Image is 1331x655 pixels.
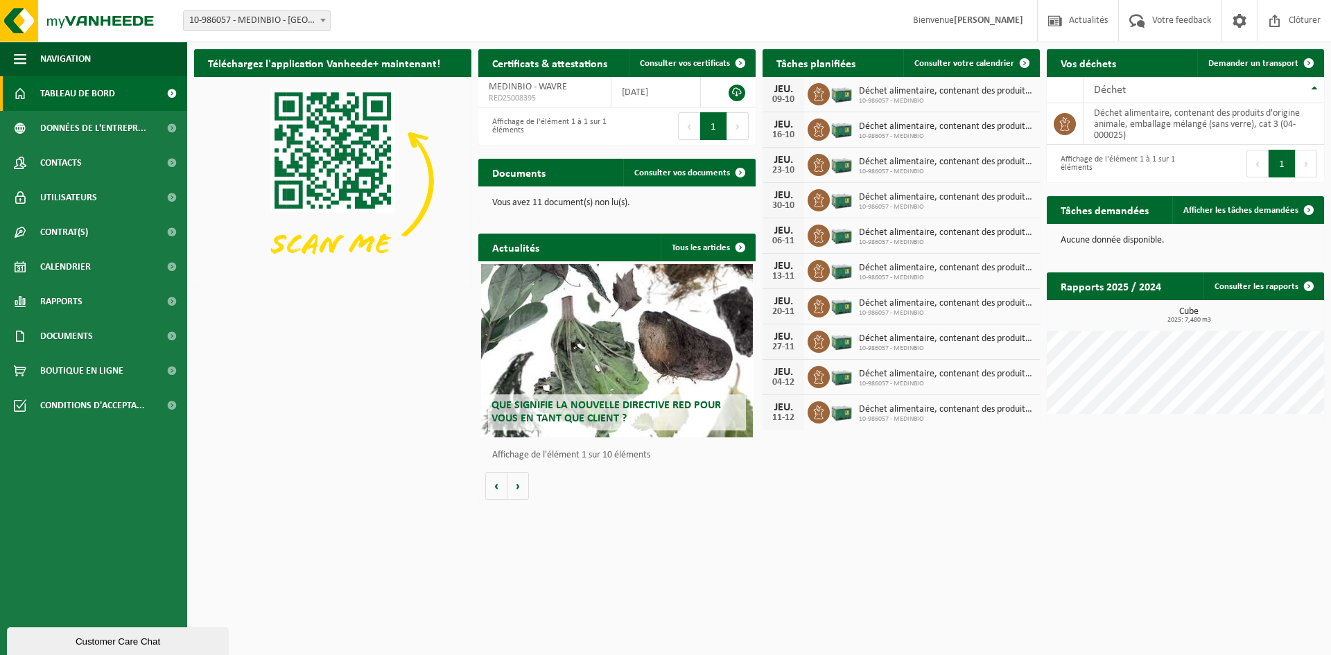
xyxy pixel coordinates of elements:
[859,192,1033,203] span: Déchet alimentaire, contenant des produits d'origine animale, emballage mélangé ...
[1084,103,1324,145] td: déchet alimentaire, contenant des produits d'origine animale, emballage mélangé (sans verre), cat...
[769,272,797,281] div: 13-11
[634,168,730,177] span: Consulter vos documents
[629,49,754,77] a: Consulter vos certificats
[1296,150,1317,177] button: Next
[769,307,797,317] div: 20-11
[859,415,1033,423] span: 10-986057 - MEDINBIO
[830,293,853,317] img: PB-LB-0680-HPE-GN-01
[1203,272,1323,300] a: Consulter les rapports
[485,111,610,141] div: Affichage de l'élément 1 à 1 sur 1 éléments
[830,258,853,281] img: PB-LB-0680-HPE-GN-01
[40,388,145,423] span: Conditions d'accepta...
[478,234,553,261] h2: Actualités
[1047,196,1163,223] h2: Tâches demandées
[859,86,1033,97] span: Déchet alimentaire, contenant des produits d'origine animale, emballage mélangé ...
[40,111,146,146] span: Données de l'entrepr...
[40,319,93,353] span: Documents
[859,238,1033,247] span: 10-986057 - MEDINBIO
[7,625,232,655] iframe: chat widget
[859,333,1033,344] span: Déchet alimentaire, contenant des produits d'origine animale, emballage mélangé ...
[769,296,797,307] div: JEU.
[859,157,1033,168] span: Déchet alimentaire, contenant des produits d'origine animale, emballage mélangé ...
[859,263,1033,274] span: Déchet alimentaire, contenant des produits d'origine animale, emballage mélangé ...
[830,187,853,211] img: PB-LB-0680-HPE-GN-01
[859,298,1033,309] span: Déchet alimentaire, contenant des produits d'origine animale, emballage mélangé ...
[478,159,559,186] h2: Documents
[1246,150,1269,177] button: Previous
[40,76,115,111] span: Tableau de bord
[763,49,869,76] h2: Tâches planifiées
[194,77,471,285] img: Download de VHEPlus App
[769,119,797,130] div: JEU.
[184,11,330,30] span: 10-986057 - MEDINBIO - WAVRE
[769,261,797,272] div: JEU.
[40,146,82,180] span: Contacts
[1094,85,1126,96] span: Déchet
[40,284,82,319] span: Rapports
[1183,206,1298,215] span: Afficher les tâches demandées
[769,331,797,342] div: JEU.
[491,400,721,424] span: Que signifie la nouvelle directive RED pour vous en tant que client ?
[903,49,1038,77] a: Consulter votre calendrier
[830,222,853,246] img: PB-LB-0680-HPE-GN-01
[769,225,797,236] div: JEU.
[859,132,1033,141] span: 10-986057 - MEDINBIO
[1047,272,1175,299] h2: Rapports 2025 / 2024
[700,112,727,140] button: 1
[507,472,529,500] button: Volgende
[914,59,1014,68] span: Consulter votre calendrier
[492,451,749,460] p: Affichage de l'élément 1 sur 10 éléments
[769,130,797,140] div: 16-10
[769,378,797,387] div: 04-12
[769,342,797,352] div: 27-11
[859,404,1033,415] span: Déchet alimentaire, contenant des produits d'origine animale, emballage mélangé ...
[1054,317,1324,324] span: 2025: 7,480 m3
[830,81,853,105] img: PB-LB-0680-HPE-GN-01
[623,159,754,186] a: Consulter vos documents
[481,264,753,437] a: Que signifie la nouvelle directive RED pour vous en tant que client ?
[1197,49,1323,77] a: Demander un transport
[489,93,600,104] span: RED25008395
[661,234,754,261] a: Tous les articles
[1054,148,1178,179] div: Affichage de l'élément 1 à 1 sur 1 éléments
[478,49,621,76] h2: Certificats & attestations
[830,152,853,175] img: PB-LB-0680-HPE-GN-01
[859,227,1033,238] span: Déchet alimentaire, contenant des produits d'origine animale, emballage mélangé ...
[859,97,1033,105] span: 10-986057 - MEDINBIO
[640,59,730,68] span: Consulter vos certificats
[1269,150,1296,177] button: 1
[830,329,853,352] img: PB-LB-0680-HPE-GN-01
[769,402,797,413] div: JEU.
[769,413,797,423] div: 11-12
[40,353,123,388] span: Boutique en ligne
[40,42,91,76] span: Navigation
[492,198,742,208] p: Vous avez 11 document(s) non lu(s).
[859,274,1033,282] span: 10-986057 - MEDINBIO
[859,380,1033,388] span: 10-986057 - MEDINBIO
[1061,236,1310,245] p: Aucune donnée disponible.
[859,121,1033,132] span: Déchet alimentaire, contenant des produits d'origine animale, emballage mélangé ...
[1208,59,1298,68] span: Demander un transport
[859,369,1033,380] span: Déchet alimentaire, contenant des produits d'origine animale, emballage mélangé ...
[1054,307,1324,324] h3: Cube
[769,84,797,95] div: JEU.
[769,95,797,105] div: 09-10
[183,10,331,31] span: 10-986057 - MEDINBIO - WAVRE
[830,116,853,140] img: PB-LB-0680-HPE-GN-01
[727,112,749,140] button: Next
[769,201,797,211] div: 30-10
[859,344,1033,353] span: 10-986057 - MEDINBIO
[40,250,91,284] span: Calendrier
[40,180,97,215] span: Utilisateurs
[830,364,853,387] img: PB-LB-0680-HPE-GN-01
[769,155,797,166] div: JEU.
[769,367,797,378] div: JEU.
[859,203,1033,211] span: 10-986057 - MEDINBIO
[611,77,701,107] td: [DATE]
[769,166,797,175] div: 23-10
[1047,49,1130,76] h2: Vos déchets
[40,215,88,250] span: Contrat(s)
[769,190,797,201] div: JEU.
[859,309,1033,317] span: 10-986057 - MEDINBIO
